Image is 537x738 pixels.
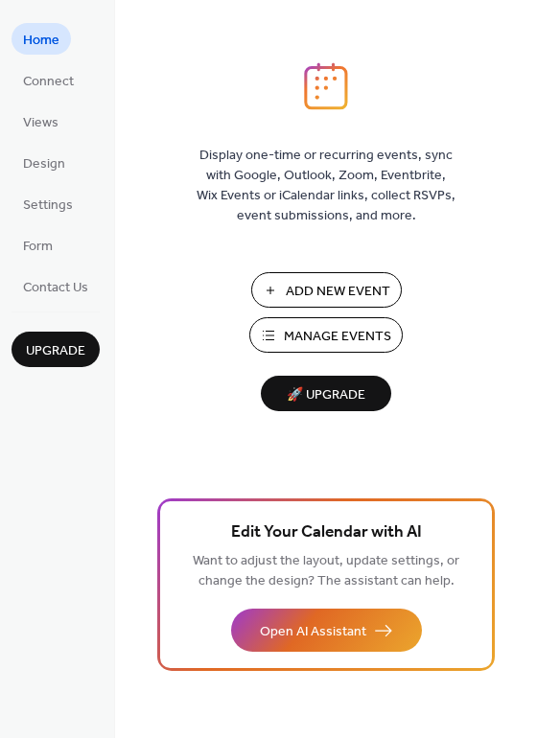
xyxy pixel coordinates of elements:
[284,327,391,347] span: Manage Events
[12,332,100,367] button: Upgrade
[12,23,71,55] a: Home
[12,64,85,96] a: Connect
[231,519,422,546] span: Edit Your Calendar with AI
[12,270,100,302] a: Contact Us
[261,376,391,411] button: 🚀 Upgrade
[23,72,74,92] span: Connect
[26,341,85,361] span: Upgrade
[23,154,65,174] span: Design
[12,147,77,178] a: Design
[251,272,402,308] button: Add New Event
[23,31,59,51] span: Home
[23,237,53,257] span: Form
[12,105,70,137] a: Views
[260,622,366,642] span: Open AI Assistant
[286,282,390,302] span: Add New Event
[272,382,380,408] span: 🚀 Upgrade
[249,317,403,353] button: Manage Events
[193,548,459,594] span: Want to adjust the layout, update settings, or change the design? The assistant can help.
[231,609,422,652] button: Open AI Assistant
[23,113,58,133] span: Views
[304,62,348,110] img: logo_icon.svg
[197,146,455,226] span: Display one-time or recurring events, sync with Google, Outlook, Zoom, Eventbrite, Wix Events or ...
[23,278,88,298] span: Contact Us
[23,196,73,216] span: Settings
[12,229,64,261] a: Form
[12,188,84,219] a: Settings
